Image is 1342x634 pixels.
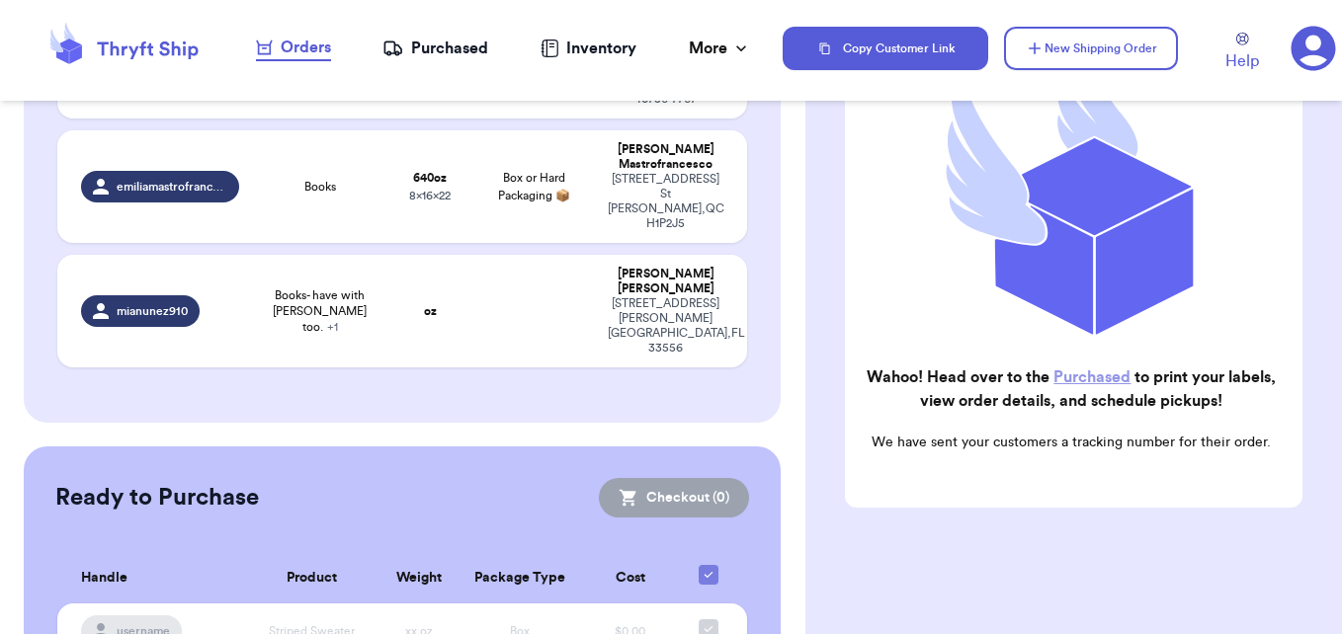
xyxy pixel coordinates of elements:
span: Help [1225,49,1259,73]
span: Books [304,179,336,195]
th: Cost [580,553,681,603]
h2: Ready to Purchase [55,482,259,514]
div: Orders [256,36,331,59]
a: Purchased [1053,369,1131,385]
span: Box or Hard Packaging 📦 [498,172,570,201]
strong: 640 oz [413,172,447,184]
button: Checkout (0) [599,478,749,517]
button: New Shipping Order [1004,27,1178,70]
span: emiliamastrofrancesco [117,179,226,195]
div: [STREET_ADDRESS] St [PERSON_NAME] , QC H1P2J5 [608,172,724,231]
h2: Wahoo! Head over to the to print your labels, view order details, and schedule pickups! [861,365,1283,413]
span: mianunez910 [117,303,188,319]
p: We have sent your customers a tracking number for their order. [861,433,1283,452]
a: Orders [256,36,331,61]
a: Purchased [382,37,488,60]
a: 3 [1291,26,1336,71]
div: More [689,37,751,60]
strong: oz [424,305,437,317]
th: Product [245,553,379,603]
th: Weight [379,553,460,603]
span: 8 x 16 x 22 [409,190,451,201]
span: Books- have with [PERSON_NAME] too. [263,287,377,335]
div: [STREET_ADDRESS][PERSON_NAME] [GEOGRAPHIC_DATA] , FL 33556 [608,296,724,356]
th: Package Type [460,553,580,603]
span: + 1 [327,321,338,333]
div: [PERSON_NAME] [PERSON_NAME] [608,267,724,296]
a: Help [1225,33,1259,73]
div: [PERSON_NAME] Mastrofrancesco [608,142,724,172]
a: Inventory [541,37,636,60]
span: Handle [81,568,127,589]
button: Copy Customer Link [783,27,988,70]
